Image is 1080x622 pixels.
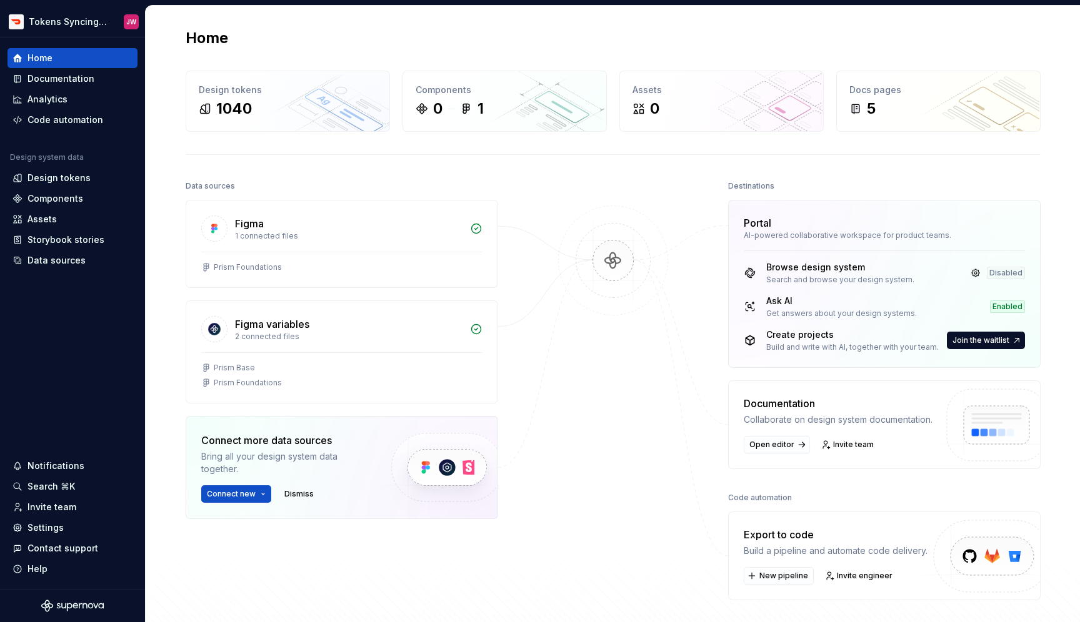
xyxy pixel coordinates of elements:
span: Invite team [833,440,874,450]
button: Dismiss [279,485,319,503]
a: Design tokens1040 [186,71,390,132]
div: Assets [27,213,57,225]
div: Code automation [728,489,792,506]
div: Home [27,52,52,64]
div: Enabled [990,300,1025,313]
div: Create projects [766,328,939,341]
div: Search ⌘K [27,480,75,493]
a: Analytics [7,89,137,109]
div: Components [416,84,594,96]
div: Data sources [27,254,86,267]
div: Data sources [186,177,235,195]
div: 2 connected files [235,332,462,342]
div: Tokens Syncing Test [29,16,109,28]
div: Notifications [27,460,84,472]
div: Disabled [987,267,1025,279]
a: Components01 [402,71,607,132]
button: Tokens Syncing TestJW [2,8,142,35]
button: Notifications [7,456,137,476]
span: New pipeline [759,571,808,581]
div: Design tokens [27,172,91,184]
div: Connect more data sources [201,433,370,448]
div: 0 [650,99,659,119]
div: Export to code [744,527,927,542]
h2: Home [186,28,228,48]
div: Figma [235,216,264,231]
a: Figma variables2 connected filesPrism BasePrism Foundations [186,300,498,403]
a: Design tokens [7,168,137,188]
div: Browse design system [766,261,914,274]
a: Assets [7,209,137,229]
a: Components [7,189,137,209]
div: Bring all your design system data together. [201,450,370,475]
div: Collaborate on design system documentation. [744,413,932,426]
span: Join the waitlist [952,335,1009,345]
a: Invite team [7,497,137,517]
div: Settings [27,521,64,534]
div: Ask AI [766,295,917,307]
div: Build and write with AI, together with your team. [766,342,939,352]
svg: Supernova Logo [41,600,104,612]
a: Assets0 [619,71,824,132]
span: Connect new [207,489,256,499]
a: Home [7,48,137,68]
div: AI-powered collaborative workspace for product teams. [744,230,1025,240]
button: Help [7,559,137,579]
div: Prism Base [214,363,255,373]
div: 1 [477,99,484,119]
div: Prism Foundations [214,262,282,272]
div: Prism Foundations [214,378,282,388]
div: Figma variables [235,317,309,332]
button: Contact support [7,538,137,558]
div: Docs pages [849,84,1027,96]
a: Figma1 connected filesPrism Foundations [186,200,498,288]
a: Open editor [744,436,810,453]
div: Documentation [744,396,932,411]
div: Code automation [27,114,103,126]
div: JW [126,17,136,27]
div: 0 [433,99,442,119]
div: Portal [744,215,771,230]
div: Search and browse your design system. [766,275,914,285]
button: Connect new [201,485,271,503]
button: Join the waitlist [947,332,1025,349]
a: Invite engineer [821,567,898,585]
a: Storybook stories [7,230,137,250]
div: Documentation [27,72,94,85]
div: Design tokens [199,84,377,96]
div: Get answers about your design systems. [766,309,917,318]
div: Analytics [27,93,67,106]
a: Data sources [7,250,137,270]
a: Code automation [7,110,137,130]
div: Design system data [10,152,84,162]
div: Invite team [27,501,76,513]
button: New pipeline [744,567,814,585]
button: Search ⌘K [7,476,137,496]
div: Help [27,563,47,575]
a: Docs pages5 [836,71,1041,132]
div: Contact support [27,542,98,555]
div: Build a pipeline and automate code delivery. [744,545,927,557]
div: Assets [632,84,811,96]
a: Invite team [817,436,879,453]
span: Open editor [749,440,794,450]
div: 5 [867,99,876,119]
div: Storybook stories [27,234,104,246]
div: Components [27,192,83,205]
a: Documentation [7,69,137,89]
div: 1040 [216,99,252,119]
div: 1 connected files [235,231,462,241]
img: bd52d190-91a7-4889-9e90-eccda45865b1.png [9,14,24,29]
span: Dismiss [284,489,314,499]
span: Invite engineer [837,571,892,581]
a: Settings [7,518,137,538]
div: Destinations [728,177,774,195]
